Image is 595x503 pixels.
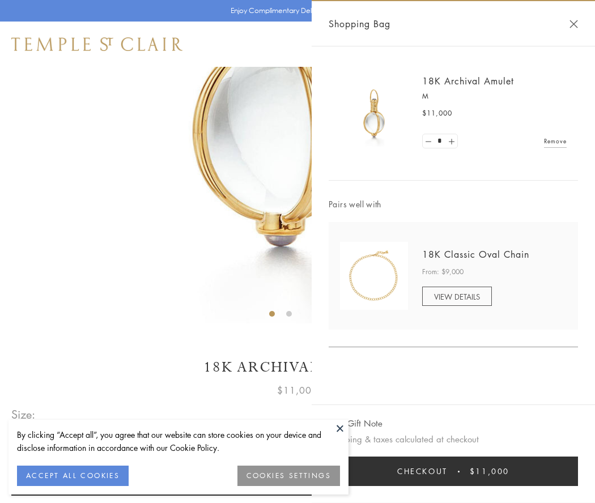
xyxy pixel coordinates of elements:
[329,457,578,486] button: Checkout $11,000
[445,134,457,148] a: Set quantity to 2
[422,91,567,102] p: M
[17,466,129,486] button: ACCEPT ALL COOKIES
[329,198,578,211] span: Pairs well with
[277,383,318,398] span: $11,000
[11,405,36,424] span: Size:
[231,5,359,16] p: Enjoy Complimentary Delivery & Returns
[422,248,529,261] a: 18K Classic Oval Chain
[11,37,182,51] img: Temple St. Clair
[11,357,584,377] h1: 18K Archival Amulet
[569,20,578,28] button: Close Shopping Bag
[397,465,448,478] span: Checkout
[340,79,408,147] img: 18K Archival Amulet
[422,108,452,119] span: $11,000
[434,291,480,302] span: VIEW DETAILS
[340,242,408,310] img: N88865-OV18
[422,266,464,278] span: From: $9,000
[237,466,340,486] button: COOKIES SETTINGS
[17,428,340,454] div: By clicking “Accept all”, you agree that our website can store cookies on your device and disclos...
[329,432,578,446] p: Shipping & taxes calculated at checkout
[544,135,567,147] a: Remove
[329,16,390,31] span: Shopping Bag
[329,416,382,430] button: Add Gift Note
[423,134,434,148] a: Set quantity to 0
[470,465,509,478] span: $11,000
[422,75,514,87] a: 18K Archival Amulet
[422,287,492,306] a: VIEW DETAILS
